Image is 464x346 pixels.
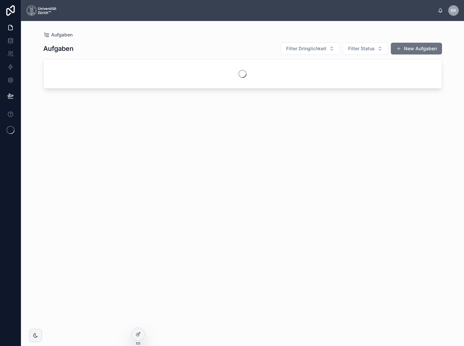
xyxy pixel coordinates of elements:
button: Select Button [343,42,388,55]
img: App logo [26,5,56,16]
a: Aufgaben [43,32,73,38]
button: Select Button [281,42,340,55]
span: Aufgaben [51,32,73,38]
span: Filter Status [348,45,375,52]
span: KK [451,8,456,13]
button: New Aufgaben [391,43,442,54]
span: Filter Dringlichkeit [286,45,327,52]
div: scrollable content [62,9,438,12]
h1: Aufgaben [43,44,74,53]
